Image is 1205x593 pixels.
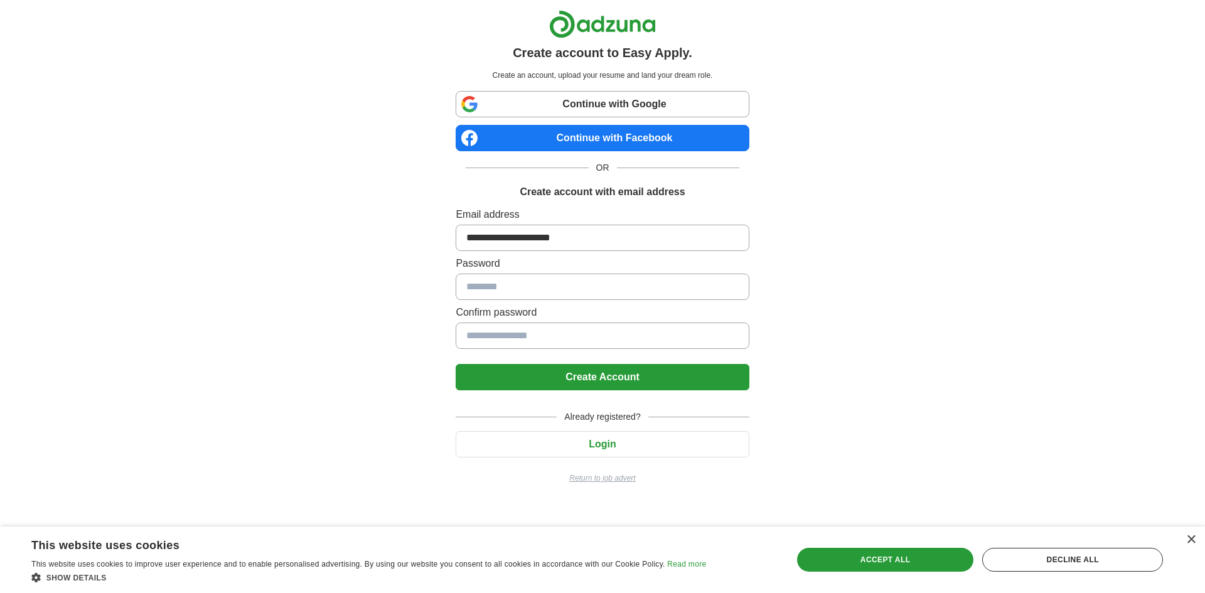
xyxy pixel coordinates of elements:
[456,439,749,449] a: Login
[520,184,685,200] h1: Create account with email address
[456,364,749,390] button: Create Account
[31,560,665,569] span: This website uses cookies to improve user experience and to enable personalised advertising. By u...
[456,207,749,222] label: Email address
[589,161,617,174] span: OR
[456,473,749,484] a: Return to job advert
[982,548,1163,572] div: Decline all
[456,431,749,457] button: Login
[549,10,656,38] img: Adzuna logo
[1186,535,1196,545] div: Close
[667,560,706,569] a: Read more, opens a new window
[46,574,107,582] span: Show details
[31,571,706,584] div: Show details
[797,548,974,572] div: Accept all
[557,410,648,424] span: Already registered?
[456,256,749,271] label: Password
[458,70,746,81] p: Create an account, upload your resume and land your dream role.
[456,125,749,151] a: Continue with Facebook
[31,534,675,553] div: This website uses cookies
[456,91,749,117] a: Continue with Google
[456,305,749,320] label: Confirm password
[513,43,692,62] h1: Create account to Easy Apply.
